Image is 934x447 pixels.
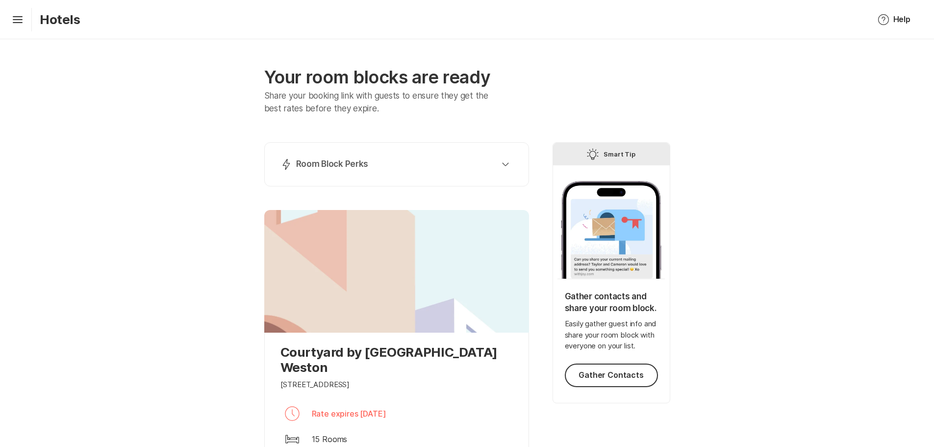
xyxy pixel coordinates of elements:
[866,8,922,31] button: Help
[312,433,348,445] p: 15 Rooms
[565,364,658,387] button: Gather Contacts
[565,318,658,352] p: Easily gather guest info and share your room block with everyone on your list.
[296,158,369,170] p: Room Block Perks
[280,344,513,375] p: Courtyard by [GEOGRAPHIC_DATA] Weston
[277,155,517,174] button: Room Block Perks
[565,291,658,315] p: Gather contacts and share your room block.
[312,408,386,420] p: Rate expires [DATE]
[604,148,636,160] p: Smart Tip
[40,12,80,27] p: Hotels
[264,67,529,88] p: Your room blocks are ready
[280,379,350,391] p: [STREET_ADDRESS]
[264,90,503,115] p: Share your booking link with guests to ensure they get the best rates before they expire.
